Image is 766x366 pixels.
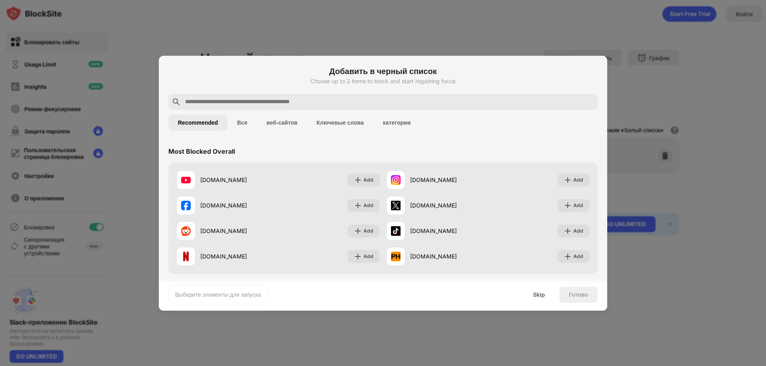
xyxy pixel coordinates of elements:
[363,202,373,209] div: Add
[168,115,227,131] button: Recommended
[573,227,583,235] div: Add
[533,292,545,298] div: Skip
[257,115,307,131] button: веб-сайтов
[307,115,373,131] button: Ключевые слова
[373,115,420,131] button: категории
[200,227,278,235] div: [DOMAIN_NAME]
[363,252,373,260] div: Add
[200,176,278,184] div: [DOMAIN_NAME]
[410,227,488,235] div: [DOMAIN_NAME]
[200,201,278,209] div: [DOMAIN_NAME]
[410,201,488,209] div: [DOMAIN_NAME]
[391,201,401,210] img: favicons
[391,226,401,236] img: favicons
[181,201,191,210] img: favicons
[573,252,583,260] div: Add
[569,292,588,298] div: Готово
[200,252,278,260] div: [DOMAIN_NAME]
[410,252,488,260] div: [DOMAIN_NAME]
[573,176,583,184] div: Add
[573,202,583,209] div: Add
[227,115,257,131] button: Все
[168,65,598,77] h6: Добавить в черный список
[391,252,401,261] img: favicons
[181,252,191,261] img: favicons
[181,175,191,185] img: favicons
[410,176,488,184] div: [DOMAIN_NAME]
[168,78,598,84] div: Choose up to 2 items to block and start regaining focus
[175,291,261,299] div: Выберите элементы для запуска
[168,147,235,155] div: Most Blocked Overall
[391,175,401,185] img: favicons
[363,176,373,184] div: Add
[181,226,191,236] img: favicons
[172,97,181,107] img: search.svg
[363,227,373,235] div: Add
